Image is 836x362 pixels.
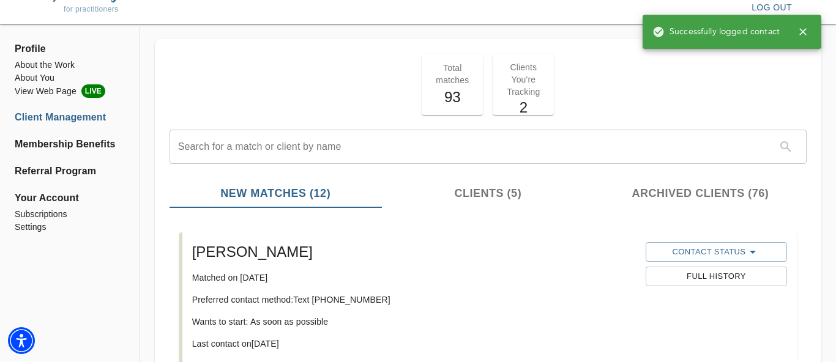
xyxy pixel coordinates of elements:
a: View Web PageLIVE [15,84,125,98]
button: Full History [646,267,787,286]
p: Wants to start: As soon as possible [192,316,636,328]
p: Preferred contact method: Text [PHONE_NUMBER] [192,294,636,306]
p: Matched on [DATE] [192,271,636,284]
a: Membership Benefits [15,137,125,152]
a: Subscriptions [15,208,125,221]
a: About the Work [15,59,125,72]
p: Clients You're Tracking [500,61,547,98]
span: Full History [652,270,781,284]
p: Total matches [429,62,476,86]
h5: [PERSON_NAME] [192,242,636,262]
a: About You [15,72,125,84]
span: Profile [15,42,125,56]
span: Archived Clients (76) [602,185,799,202]
span: Your Account [15,191,125,205]
span: Contact Status [652,245,781,259]
a: Client Management [15,110,125,125]
span: Successfully logged contact [652,26,780,38]
span: LIVE [81,84,105,98]
p: Last contact on [DATE] [192,338,636,350]
span: New Matches (12) [177,185,375,202]
h5: 2 [500,98,547,117]
li: View Web Page [15,84,125,98]
a: Settings [15,221,125,234]
span: Clients (5) [389,185,587,202]
h5: 93 [429,87,476,107]
a: Referral Program [15,164,125,179]
span: for practitioners [64,5,119,13]
button: Contact Status [646,242,787,262]
div: Accessibility Menu [8,327,35,354]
